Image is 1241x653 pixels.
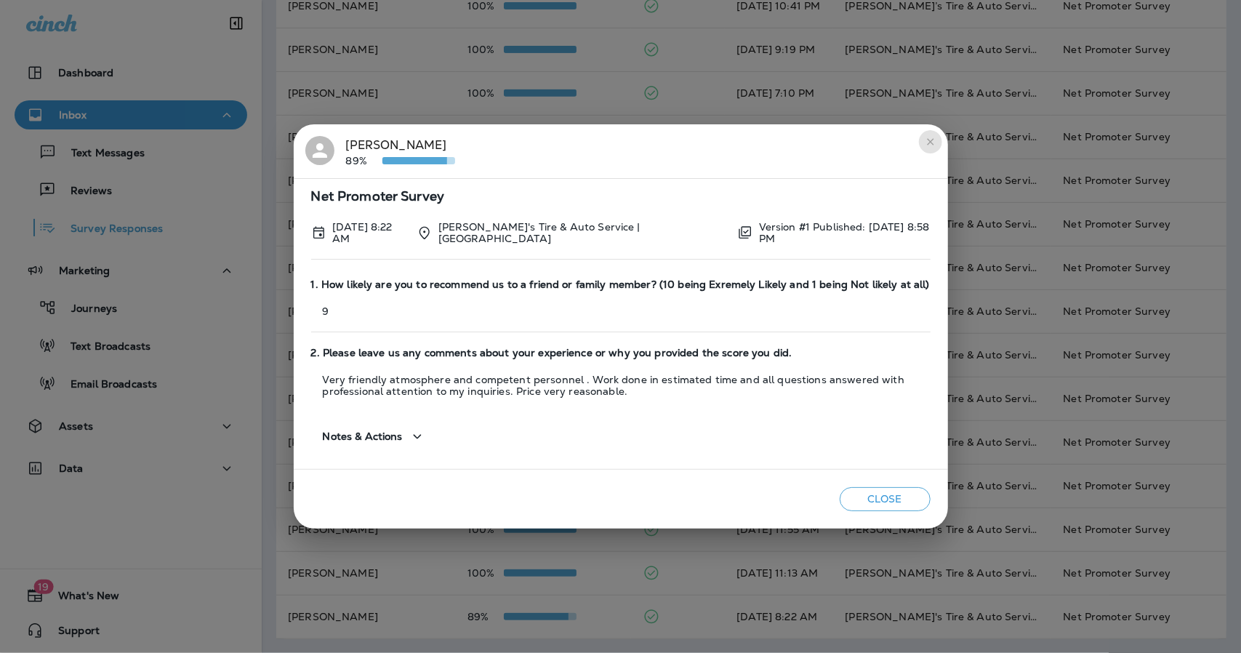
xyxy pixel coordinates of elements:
button: close [919,130,942,153]
span: 2. Please leave us any comments about your experience or why you provided the score you did. [311,347,931,359]
button: Notes & Actions [311,416,438,457]
p: 9 [311,305,931,317]
span: Notes & Actions [323,430,403,443]
span: Net Promoter Survey [311,191,931,203]
p: [PERSON_NAME]'s Tire & Auto Service | [GEOGRAPHIC_DATA] [438,221,726,244]
p: Version #1 Published: [DATE] 8:58 PM [759,221,931,244]
p: 89% [346,155,382,167]
button: Close [840,487,931,511]
p: Very friendly atmosphere and competent personnel . Work done in estimated time and all questions ... [311,374,931,397]
p: Sep 11, 2025 8:22 AM [332,221,405,244]
span: 1. How likely are you to recommend us to a friend or family member? (10 being Exremely Likely and... [311,279,931,291]
div: [PERSON_NAME] [346,136,455,167]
